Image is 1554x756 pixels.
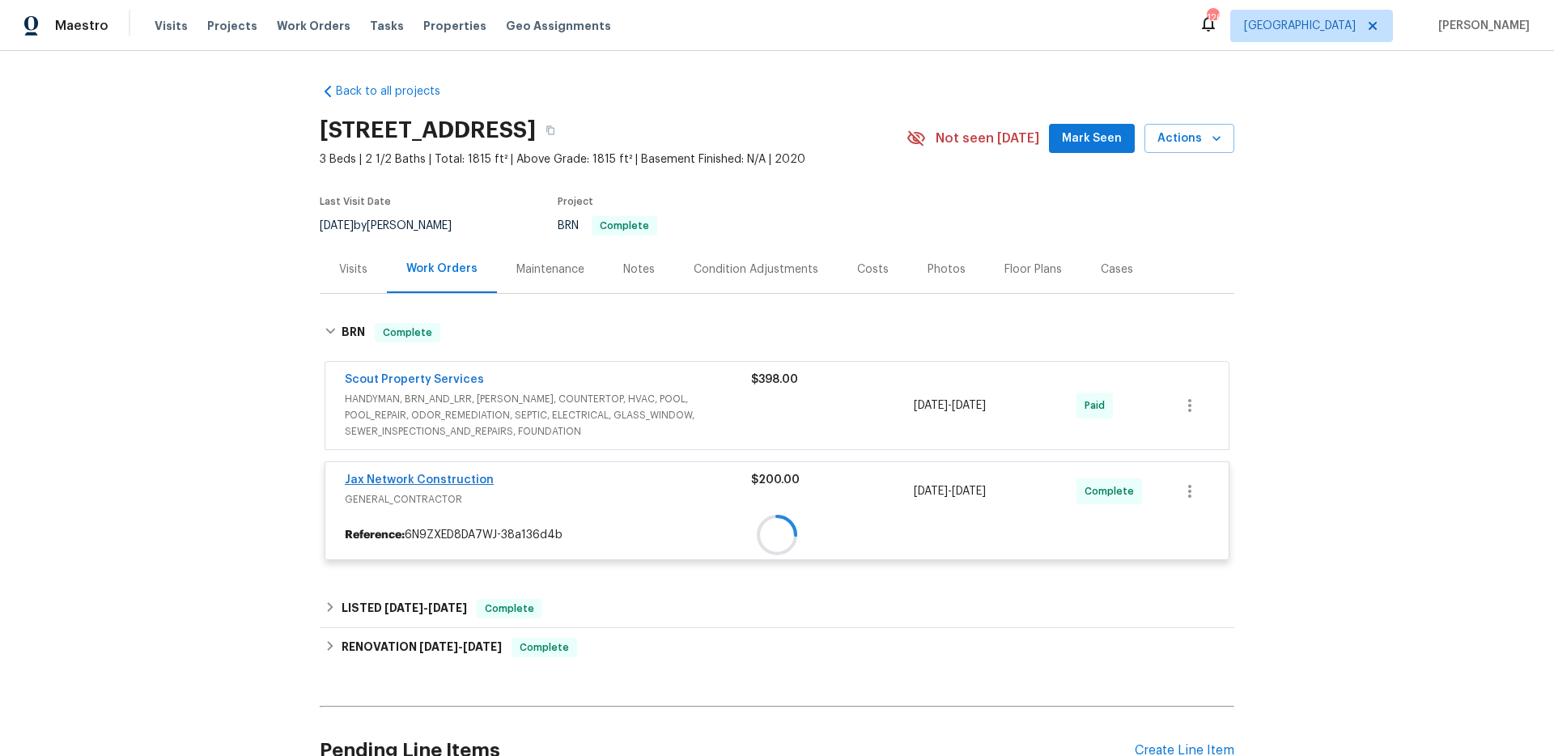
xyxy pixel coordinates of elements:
div: Visits [339,261,367,278]
h6: RENOVATION [342,638,502,657]
span: [PERSON_NAME] [1432,18,1530,34]
span: Last Visit Date [320,197,391,206]
span: Tasks [370,20,404,32]
span: Paid [1085,397,1111,414]
span: [DATE] [384,602,423,614]
span: HANDYMAN, BRN_AND_LRR, [PERSON_NAME], COUNTERTOP, HVAC, POOL, POOL_REPAIR, ODOR_REMEDIATION, SEPT... [345,391,751,440]
span: [DATE] [428,602,467,614]
span: GENERAL_CONTRACTOR [345,491,751,508]
div: Costs [857,261,889,278]
span: Properties [423,18,486,34]
span: - [419,641,502,652]
span: Work Orders [277,18,350,34]
div: Work Orders [406,261,478,277]
span: [DATE] [914,400,948,411]
h6: LISTED [342,599,467,618]
span: Projects [207,18,257,34]
span: - [384,602,467,614]
span: Visits [155,18,188,34]
div: by [PERSON_NAME] [320,216,471,236]
span: Maestro [55,18,108,34]
span: Complete [593,221,656,231]
span: 3 Beds | 2 1/2 Baths | Total: 1815 ft² | Above Grade: 1815 ft² | Basement Finished: N/A | 2020 [320,151,906,168]
span: - [914,483,986,499]
span: [DATE] [952,400,986,411]
span: $398.00 [751,374,798,385]
span: Complete [1085,483,1140,499]
button: Mark Seen [1049,124,1135,154]
a: Jax Network Construction [345,474,494,486]
span: Project [558,197,593,206]
h2: [STREET_ADDRESS] [320,122,536,138]
span: Complete [513,639,575,656]
span: [DATE] [463,641,502,652]
div: Floor Plans [1004,261,1062,278]
div: Photos [928,261,966,278]
span: [DATE] [419,641,458,652]
span: Geo Assignments [506,18,611,34]
div: LISTED [DATE]-[DATE]Complete [320,589,1234,628]
span: [GEOGRAPHIC_DATA] [1244,18,1356,34]
h6: BRN [342,323,365,342]
div: Maintenance [516,261,584,278]
span: [DATE] [914,486,948,497]
span: Complete [376,325,439,341]
div: BRN Complete [320,307,1234,359]
a: Back to all projects [320,83,475,100]
span: [DATE] [952,486,986,497]
div: RENOVATION [DATE]-[DATE]Complete [320,628,1234,667]
button: Copy Address [536,116,565,145]
span: Mark Seen [1062,129,1122,149]
span: - [914,397,986,414]
div: 126 [1207,10,1218,26]
span: [DATE] [320,220,354,231]
span: Actions [1157,129,1221,149]
div: Cases [1101,261,1133,278]
a: Scout Property Services [345,374,484,385]
div: Notes [623,261,655,278]
span: $200.00 [751,474,800,486]
div: Condition Adjustments [694,261,818,278]
span: Not seen [DATE] [936,130,1039,147]
span: Complete [478,601,541,617]
span: BRN [558,220,657,231]
button: Actions [1144,124,1234,154]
